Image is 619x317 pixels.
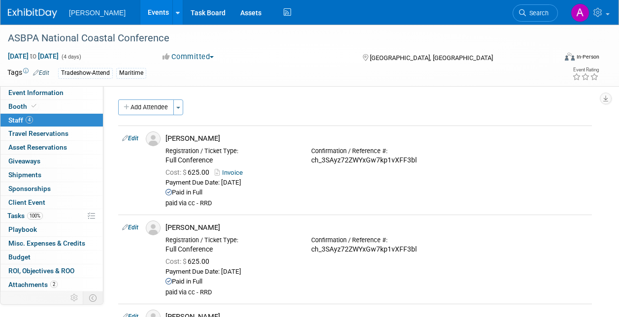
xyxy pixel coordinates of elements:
[0,86,103,99] a: Event Information
[8,143,67,151] span: Asset Reservations
[8,116,33,124] span: Staff
[0,209,103,222] a: Tasks100%
[370,54,493,62] span: [GEOGRAPHIC_DATA], [GEOGRAPHIC_DATA]
[8,225,37,233] span: Playbook
[513,4,558,22] a: Search
[0,141,103,154] a: Asset Reservations
[8,239,85,247] span: Misc. Expenses & Credits
[565,53,575,61] img: Format-Inperson.png
[0,114,103,127] a: Staff4
[8,157,40,165] span: Giveaways
[215,169,247,176] a: Invoice
[146,221,161,235] img: Associate-Profile-5.png
[0,168,103,182] a: Shipments
[26,116,33,124] span: 4
[29,52,38,60] span: to
[4,30,549,47] div: ASBPA National Coastal Conference
[8,102,38,110] span: Booth
[8,253,31,261] span: Budget
[8,129,68,137] span: Travel Reservations
[61,54,81,60] span: (4 days)
[122,224,138,231] a: Edit
[513,51,599,66] div: Event Format
[165,168,213,176] span: 625.00
[8,267,74,275] span: ROI, Objectives & ROO
[165,134,588,143] div: [PERSON_NAME]
[165,257,213,265] span: 625.00
[311,156,442,165] div: ch_3SAyz72ZWYxGw7kp1vXFF3bl
[8,198,45,206] span: Client Event
[311,236,442,244] div: Confirmation / Reference #:
[8,8,57,18] img: ExhibitDay
[32,103,36,109] i: Booth reservation complete
[118,99,174,115] button: Add Attendee
[576,53,599,61] div: In-Person
[165,179,588,187] div: Payment Due Date: [DATE]
[572,67,599,72] div: Event Rating
[0,251,103,264] a: Budget
[33,69,49,76] a: Edit
[165,245,296,254] div: Full Conference
[165,199,588,208] div: paid via cc - RRD
[50,281,58,288] span: 2
[27,212,43,220] span: 100%
[571,3,589,22] img: Amy Reese
[165,288,588,297] div: paid via cc - RRD
[83,291,103,304] td: Toggle Event Tabs
[8,171,41,179] span: Shipments
[0,127,103,140] a: Travel Reservations
[165,189,588,197] div: Paid in Full
[165,156,296,165] div: Full Conference
[58,68,113,78] div: Tradeshow-Attend
[165,257,188,265] span: Cost: $
[0,278,103,291] a: Attachments2
[165,278,588,286] div: Paid in Full
[66,291,83,304] td: Personalize Event Tab Strip
[0,237,103,250] a: Misc. Expenses & Credits
[311,245,442,254] div: ch_3SAyz72ZWYxGw7kp1vXFF3bl
[0,100,103,113] a: Booth
[122,135,138,142] a: Edit
[7,52,59,61] span: [DATE] [DATE]
[311,147,442,155] div: Confirmation / Reference #:
[165,223,588,232] div: [PERSON_NAME]
[0,182,103,195] a: Sponsorships
[526,9,549,17] span: Search
[116,68,146,78] div: Maritime
[7,212,43,220] span: Tasks
[69,9,126,17] span: [PERSON_NAME]
[7,67,49,79] td: Tags
[0,196,103,209] a: Client Event
[146,131,161,146] img: Associate-Profile-5.png
[165,147,296,155] div: Registration / Ticket Type:
[165,168,188,176] span: Cost: $
[0,264,103,278] a: ROI, Objectives & ROO
[8,89,64,96] span: Event Information
[0,223,103,236] a: Playbook
[8,185,51,192] span: Sponsorships
[159,52,218,62] button: Committed
[0,155,103,168] a: Giveaways
[165,268,588,276] div: Payment Due Date: [DATE]
[165,236,296,244] div: Registration / Ticket Type:
[8,281,58,288] span: Attachments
